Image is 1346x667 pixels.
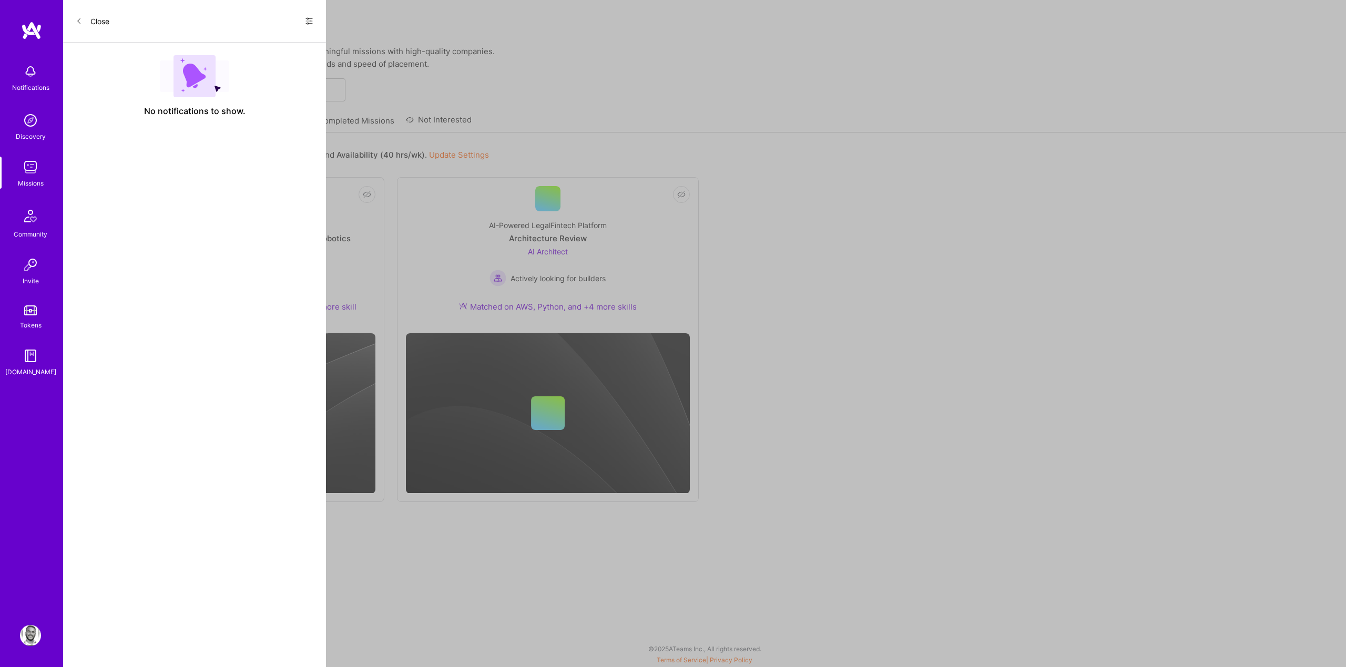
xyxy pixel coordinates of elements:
[20,345,41,366] img: guide book
[16,131,46,142] div: Discovery
[18,178,44,189] div: Missions
[23,275,39,286] div: Invite
[17,625,44,646] a: User Avatar
[160,55,229,97] img: empty
[24,305,37,315] img: tokens
[20,157,41,178] img: teamwork
[20,110,41,131] img: discovery
[20,625,41,646] img: User Avatar
[144,106,246,117] span: No notifications to show.
[21,21,42,40] img: logo
[5,366,56,377] div: [DOMAIN_NAME]
[18,203,43,229] img: Community
[20,320,42,331] div: Tokens
[76,13,109,29] button: Close
[14,229,47,240] div: Community
[20,254,41,275] img: Invite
